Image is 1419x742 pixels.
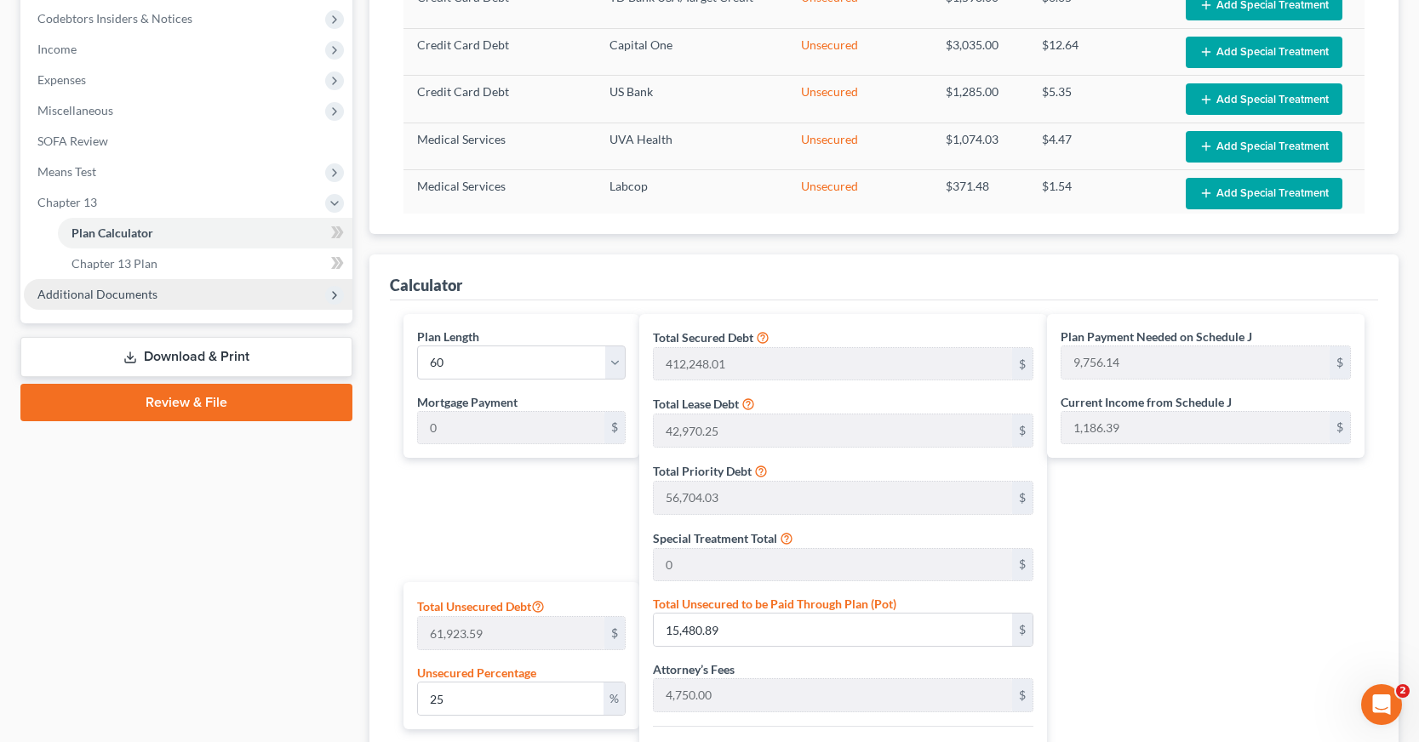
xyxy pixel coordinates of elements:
td: $1,285.00 [932,76,1028,123]
span: SOFA Review [37,134,108,148]
td: US Bank [596,76,788,123]
label: Attorney’s Fees [653,660,735,678]
span: Income [37,42,77,56]
td: Credit Card Debt [403,76,596,123]
label: Current Income from Schedule J [1061,393,1232,411]
span: 2 [1396,684,1410,698]
button: Add Special Treatment [1186,37,1342,68]
input: 0.00 [418,682,604,715]
div: $ [1330,346,1350,379]
label: Total Secured Debt [653,328,753,346]
label: Total Unsecured to be Paid Through Plan (Pot) [653,595,896,613]
td: Capital One [596,29,788,76]
span: Miscellaneous [37,103,113,117]
button: Add Special Treatment [1186,131,1342,163]
label: Special Treatment Total [653,529,777,547]
td: Unsecured [787,76,931,123]
td: Medical Services [403,170,596,217]
a: Plan Calculator [58,218,352,248]
input: 0.00 [418,412,604,444]
a: SOFA Review [24,126,352,157]
label: Total Priority Debt [653,462,752,480]
div: $ [1330,412,1350,444]
span: Chapter 13 Plan [72,256,157,271]
td: $5.35 [1028,76,1172,123]
span: Plan Calculator [72,225,153,240]
td: Medical Services [403,123,596,169]
a: Chapter 13 Plan [58,248,352,279]
label: Total Unsecured Debt [417,596,545,616]
input: 0.00 [418,617,604,649]
button: Add Special Treatment [1186,83,1342,115]
input: 0.00 [654,549,1012,581]
a: Review & File [20,384,352,421]
div: $ [604,412,625,444]
div: % [604,682,625,715]
div: $ [1012,679,1033,711]
td: Labcop [596,170,788,217]
div: $ [1012,549,1033,581]
span: Codebtors Insiders & Notices [37,11,192,26]
label: Plan Length [417,328,479,345]
div: $ [1012,348,1033,380]
span: Chapter 13 [37,195,97,209]
td: $1.54 [1028,170,1172,217]
iframe: Intercom live chat [1361,684,1402,725]
td: $1,074.03 [932,123,1028,169]
input: 0.00 [654,614,1012,646]
div: $ [604,617,625,649]
td: $4.47 [1028,123,1172,169]
input: 0.00 [1061,346,1330,379]
div: $ [1012,414,1033,447]
div: $ [1012,614,1033,646]
input: 0.00 [654,348,1012,380]
td: $3,035.00 [932,29,1028,76]
td: $12.64 [1028,29,1172,76]
input: 0.00 [654,679,1012,711]
div: Calculator [390,275,462,295]
td: $371.48 [932,170,1028,217]
td: Unsecured [787,29,931,76]
a: Download & Print [20,337,352,377]
input: 0.00 [1061,412,1330,444]
input: 0.00 [654,482,1012,514]
span: Additional Documents [37,287,157,301]
span: Expenses [37,72,86,87]
label: Plan Payment Needed on Schedule J [1061,328,1252,345]
td: Unsecured [787,123,931,169]
label: Mortgage Payment [417,393,518,411]
button: Add Special Treatment [1186,178,1342,209]
label: Total Lease Debt [653,395,739,413]
span: Means Test [37,164,96,179]
td: UVA Health [596,123,788,169]
input: 0.00 [654,414,1012,447]
td: Credit Card Debt [403,29,596,76]
td: Unsecured [787,170,931,217]
div: $ [1012,482,1033,514]
label: Unsecured Percentage [417,664,536,682]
